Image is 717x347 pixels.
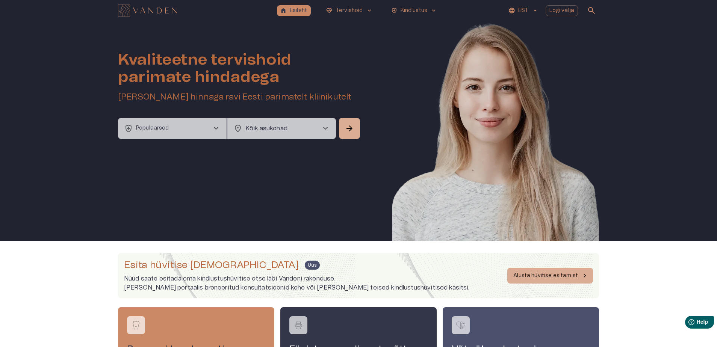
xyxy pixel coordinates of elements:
button: ecg_heartTervishoidkeyboard_arrow_down [323,5,376,16]
span: health_and_safety [391,7,398,14]
span: home [280,7,287,14]
span: health_and_safety [124,124,133,133]
p: Esileht [290,7,307,15]
span: chevron_right [212,124,221,133]
span: keyboard_arrow_down [366,7,373,14]
span: arrow_forward [345,124,354,133]
p: Populaarsed [136,124,169,132]
h5: [PERSON_NAME] hinnaga ravi Eesti parimatelt kliinikutelt [118,92,362,103]
p: EST [518,7,528,15]
button: Logi välja [546,5,578,16]
button: open search modal [584,3,599,18]
p: Kõik asukohad [245,124,309,133]
h1: Kvaliteetne tervishoid parimate hindadega [118,51,362,86]
p: Tervishoid [336,7,363,15]
iframe: Help widget launcher [658,313,717,334]
p: [PERSON_NAME] portaalis broneeritud konsultatsioonid kohe või [PERSON_NAME] teised kindlustushüvi... [124,283,470,292]
p: Alusta hüvitise esitamist [513,272,578,280]
button: Search [339,118,360,139]
img: Võta ühendust vaimse tervise spetsialistiga logo [455,320,466,331]
h4: Esita hüvitise [DEMOGRAPHIC_DATA] [124,259,299,271]
p: Kindlustus [401,7,428,15]
span: ecg_heart [326,7,333,14]
img: Woman smiling [392,21,599,264]
button: health_and_safetyPopulaarsedchevron_right [118,118,227,139]
img: Füsioterapeudi vastuvõtt logo [293,320,304,331]
a: Navigate to homepage [118,5,274,16]
button: Alusta hüvitise esitamist [507,268,593,284]
p: Logi välja [549,7,575,15]
img: Vanden logo [118,5,177,17]
span: keyboard_arrow_down [430,7,437,14]
button: health_and_safetyKindlustuskeyboard_arrow_down [388,5,440,16]
img: Broneeri hambaarsti konsultatsioon logo [130,320,142,331]
p: Nüüd saate esitada oma kindlustushüvitise otse läbi Vandeni rakenduse. [124,274,470,283]
span: location_on [233,124,242,133]
span: chevron_right [321,124,330,133]
span: Uus [305,261,319,270]
span: search [587,6,596,15]
button: homeEsileht [277,5,311,16]
button: EST [507,5,539,16]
